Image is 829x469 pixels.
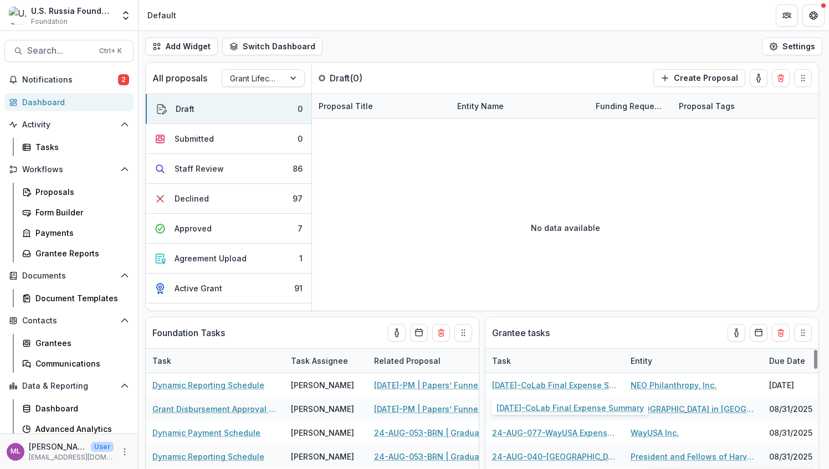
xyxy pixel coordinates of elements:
button: Drag [454,324,472,342]
div: Approved [175,223,212,234]
div: Funding Requested [589,94,672,118]
a: 24-AUG-053-BRN | Graduate Research Cooperation Project 2.0 [374,427,499,439]
p: No data available [531,222,600,234]
a: [DATE]-PM | Papers’ Funnel: From the Emigrant Community Media to the Commercial Client Stream [374,403,499,415]
a: 24-AUG-053-BRN | Graduate Research Cooperation Project 2.0 [374,451,499,462]
button: Declined97 [146,184,311,214]
div: Advanced Analytics [35,423,125,435]
button: Delete card [432,324,450,342]
a: Dashboard [18,399,134,418]
p: User [91,442,114,452]
p: Grantee tasks [492,326,550,339]
a: Communications [18,354,134,373]
button: Staff Review86 [146,154,311,184]
a: Grant Disbursement Approval Form [152,403,278,415]
p: All proposals [152,71,207,85]
div: Task Assignee [284,355,355,367]
div: Entity [624,349,763,373]
span: Activity [22,120,116,130]
div: Staff Review [175,163,224,174]
button: Drag [794,324,812,342]
div: [PERSON_NAME] [291,451,354,462]
div: Entity Name [451,94,589,118]
button: Add Widget [145,38,218,55]
div: Due Date [763,355,812,367]
div: Default [147,9,176,21]
button: More [118,445,131,458]
a: [GEOGRAPHIC_DATA] in [GEOGRAPHIC_DATA] [631,403,756,415]
div: Proposal Title [312,94,451,118]
button: Open Workflows [4,161,134,178]
div: Funding Requested [589,100,672,112]
div: Dashboard [35,403,125,414]
div: Ctrl + K [97,45,124,57]
button: Open Contacts [4,312,134,329]
div: 1 [299,252,303,264]
button: Calendar [750,324,767,342]
div: Task [146,349,284,373]
span: Data & Reporting [22,382,116,391]
a: Grantee Reports [18,244,134,262]
div: Task Assignee [284,349,367,373]
span: Documents [22,271,116,281]
a: Dynamic Reporting Schedule [152,379,264,391]
button: Calendar [410,324,428,342]
a: 24-AUG-040-[GEOGRAPHIC_DATA] List of Expenses #1 [492,451,617,462]
div: Maria Lvova [11,448,21,455]
div: Grantees [35,337,125,349]
div: 7 [298,223,303,234]
div: Form Builder [35,207,125,218]
div: Proposals [35,186,125,198]
div: [PERSON_NAME] [291,427,354,439]
div: Related Proposal [367,349,506,373]
button: Settings [762,38,822,55]
button: Delete card [772,324,790,342]
button: toggle-assigned-to-me [388,324,406,342]
div: Submitted [175,133,214,145]
div: Related Proposal [367,355,447,367]
div: Task [146,355,178,367]
span: Notifications [22,75,118,85]
span: Contacts [22,316,116,326]
a: 24-AUG-077-WayUSA Expense Summary #2 [492,427,617,439]
p: Draft ( 0 ) [330,71,413,85]
div: Entity [624,355,659,367]
button: Open entity switcher [118,4,134,27]
button: Create Proposal [653,69,745,87]
div: [PERSON_NAME] [291,403,354,415]
nav: breadcrumb [143,7,181,23]
div: Dashboard [22,96,125,108]
div: 0 [298,103,303,115]
a: Tasks [18,138,134,156]
a: Payments [18,224,134,242]
a: [DATE]-SSE List of Expenses #2 [492,403,613,415]
div: 0 [298,133,303,145]
div: Grantee Reports [35,248,125,259]
a: Grantees [18,334,134,352]
a: NEO Philanthropy, Inc. [631,379,717,391]
div: Proposal Tags [672,94,811,118]
img: U.S. Russia Foundation [9,7,27,24]
button: Delete card [772,69,790,87]
div: 91 [294,282,303,294]
div: Task [485,349,624,373]
button: Open Data & Reporting [4,377,134,395]
a: Dynamic Reporting Schedule [152,451,264,462]
a: Dashboard [4,93,134,111]
div: Document Templates [35,292,125,304]
a: Document Templates [18,289,134,307]
div: Proposal Title [312,100,380,112]
a: Proposals [18,183,134,201]
div: Tasks [35,141,125,153]
a: [DATE]-CoLab Final Expense Summary [492,379,617,391]
span: Foundation [31,17,68,27]
button: Drag [794,69,812,87]
div: 86 [293,163,303,174]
